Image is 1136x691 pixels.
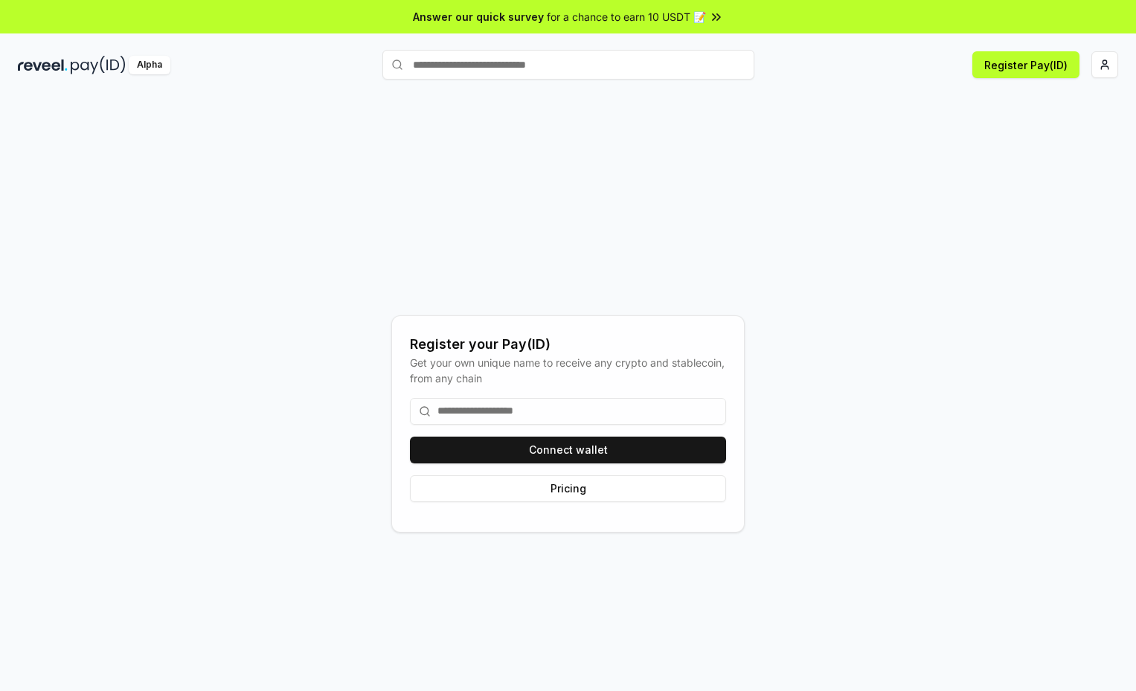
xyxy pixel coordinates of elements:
[410,355,726,386] div: Get your own unique name to receive any crypto and stablecoin, from any chain
[18,56,68,74] img: reveel_dark
[410,437,726,463] button: Connect wallet
[413,9,544,25] span: Answer our quick survey
[129,56,170,74] div: Alpha
[410,475,726,502] button: Pricing
[972,51,1079,78] button: Register Pay(ID)
[410,334,726,355] div: Register your Pay(ID)
[71,56,126,74] img: pay_id
[547,9,706,25] span: for a chance to earn 10 USDT 📝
